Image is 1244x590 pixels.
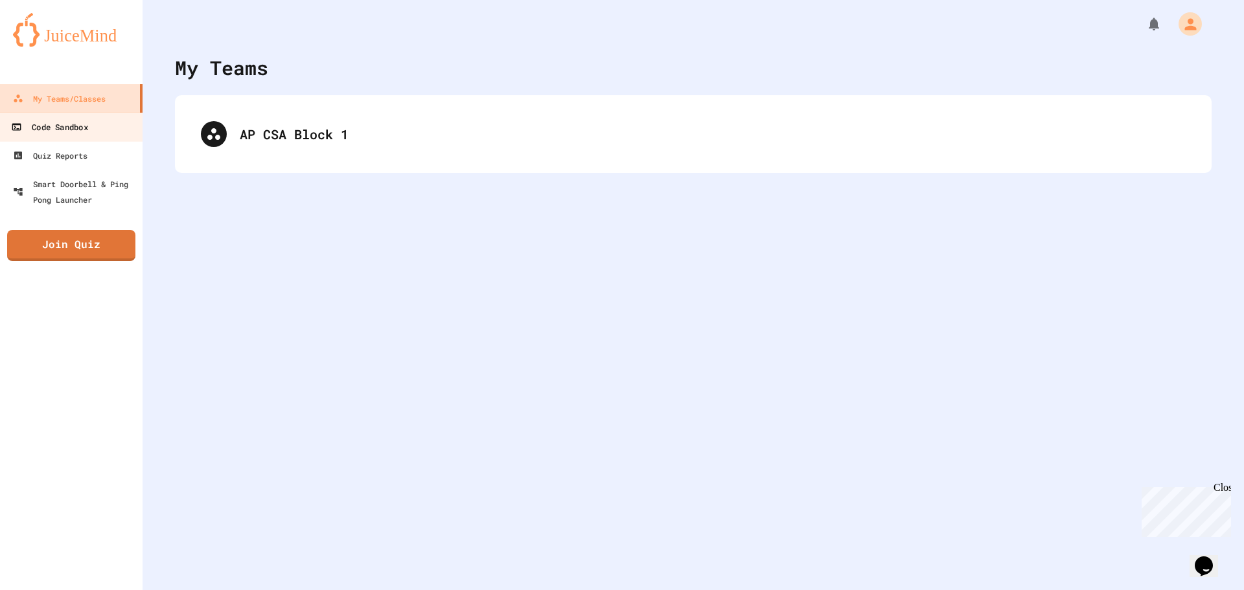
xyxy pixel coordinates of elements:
[240,124,1186,144] div: AP CSA Block 1
[13,91,106,106] div: My Teams/Classes
[175,53,268,82] div: My Teams
[1165,9,1205,39] div: My Account
[1190,538,1231,577] iframe: chat widget
[5,5,89,82] div: Chat with us now!Close
[13,148,87,163] div: Quiz Reports
[1136,482,1231,537] iframe: chat widget
[11,119,87,135] div: Code Sandbox
[13,176,137,207] div: Smart Doorbell & Ping Pong Launcher
[188,108,1199,160] div: AP CSA Block 1
[13,13,130,47] img: logo-orange.svg
[1122,13,1165,35] div: My Notifications
[7,230,135,261] a: Join Quiz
